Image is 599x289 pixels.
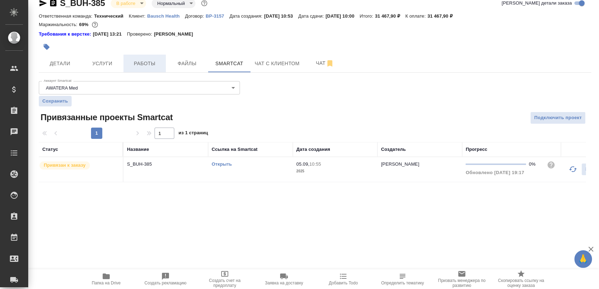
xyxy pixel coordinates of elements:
p: Привязан к заказу [44,162,86,169]
button: Добавить Todo [314,269,373,289]
p: Дата сдачи: [298,13,325,19]
div: Ссылка на Smartcat [212,146,258,153]
span: 🙏 [577,252,589,266]
span: Чат [308,59,342,68]
p: 31 467,90 ₽ [428,13,458,19]
svg: Отписаться [326,59,334,68]
p: 05.09, [296,161,309,167]
span: Папка на Drive [92,281,121,285]
p: Итого: [359,13,375,19]
div: Создатель [381,146,406,153]
span: Создать счет на предоплату [199,278,250,288]
button: Обновить прогресс [564,161,581,178]
button: Создать рекламацию [136,269,195,289]
p: [DATE] 10:53 [264,13,298,19]
p: Проверено: [127,31,154,38]
p: Ответственная команда: [39,13,94,19]
span: Детали [43,59,77,68]
p: Клиент: [129,13,147,19]
span: Чат с клиентом [255,59,299,68]
div: Прогресс [466,146,487,153]
span: Определить тематику [381,281,424,285]
p: S_BUH-385 [127,161,205,168]
button: Создать счет на предоплату [195,269,254,289]
p: 69% [79,22,90,27]
p: 10:55 [309,161,321,167]
div: Статус [42,146,58,153]
button: Папка на Drive [77,269,136,289]
button: AWATERA Med [44,85,80,91]
a: Bausch Health [147,13,185,19]
span: Файлы [170,59,204,68]
button: Подключить проект [530,112,586,124]
button: Заявка на доставку [254,269,314,289]
span: Привязанные проекты Smartcat [39,112,173,123]
span: Подключить проект [534,114,582,122]
p: [DATE] 10:00 [326,13,360,19]
button: Скопировать ссылку на оценку заказа [491,269,551,289]
p: Дата создания: [229,13,264,19]
p: Договор: [185,13,206,19]
p: [PERSON_NAME] [381,161,419,167]
button: 8158.61 RUB; [90,20,99,29]
p: 31 467,90 ₽ [375,13,405,19]
span: Сохранить [42,98,68,105]
button: В работе [114,0,138,6]
div: Дата создания [296,146,330,153]
button: 🙏 [574,250,592,268]
p: 2025 [296,168,374,175]
button: Сохранить [39,96,72,106]
div: AWATERA Med [39,81,240,94]
span: из 1 страниц [179,129,208,139]
span: Скопировать ссылку на оценку заказа [496,278,546,288]
a: Открыть [212,161,232,167]
span: Обновлено [DATE] 19:17 [466,170,524,175]
div: Название [127,146,149,153]
p: [DATE] 13:21 [93,31,127,38]
a: Требования к верстке: [39,31,93,38]
span: Работы [128,59,162,68]
button: Призвать менеджера по развитию [432,269,491,289]
div: 0% [529,161,541,168]
span: Добавить Todo [329,281,358,285]
a: ВР-3157 [206,13,229,19]
p: [PERSON_NAME] [154,31,198,38]
button: Нормальный [155,0,187,6]
p: К оплате: [405,13,428,19]
span: Создать рекламацию [145,281,187,285]
button: Добавить тэг [39,39,54,55]
span: Услуги [85,59,119,68]
span: Заявка на доставку [265,281,303,285]
p: Технический [94,13,129,19]
span: Призвать менеджера по развитию [436,278,487,288]
span: Smartcat [212,59,246,68]
p: Маржинальность: [39,22,79,27]
button: Определить тематику [373,269,432,289]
